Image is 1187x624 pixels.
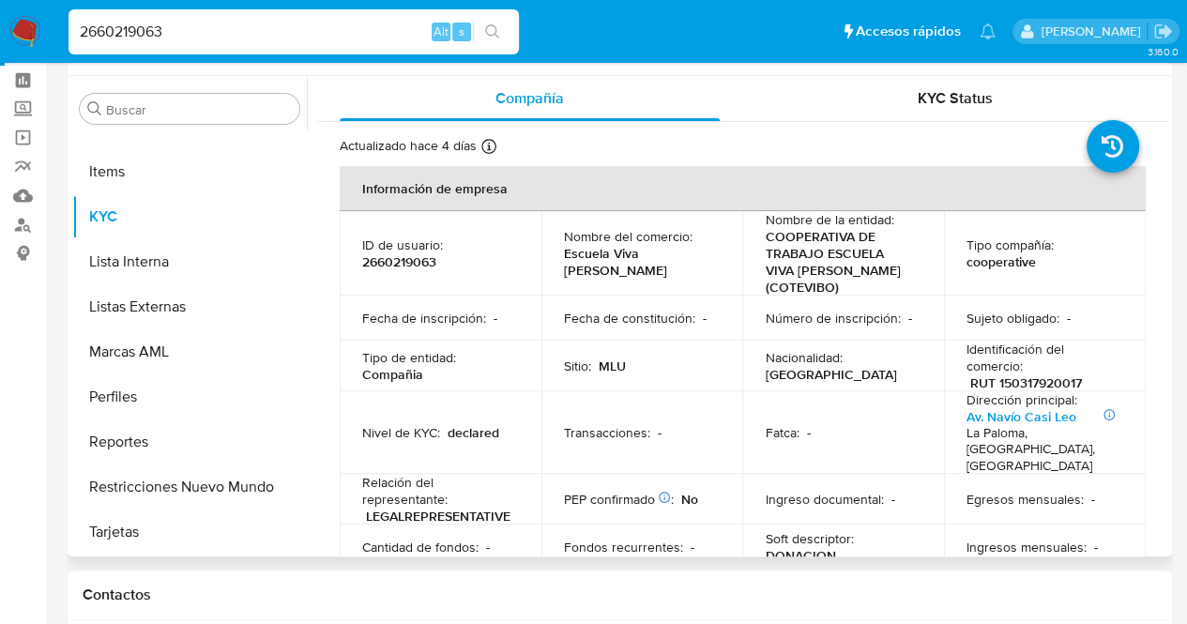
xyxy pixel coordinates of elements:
button: KYC [72,194,307,239]
p: Nombre del comercio : [564,228,692,245]
button: Reportes [72,419,307,464]
p: MLU [599,358,626,374]
p: COOPERATIVA DE TRABAJO ESCUELA VIVA [PERSON_NAME] (COTEVIBO) [765,228,914,296]
p: - [890,491,894,508]
p: - [1067,310,1071,327]
span: Compañía [495,87,564,109]
p: RUT 150317920017 [970,374,1082,391]
input: Buscar usuario o caso... [68,20,519,44]
p: Ingreso documental : [765,491,883,508]
p: declared [448,424,499,441]
h1: Contactos [83,586,1157,604]
p: Ingresos mensuales : [966,539,1087,556]
button: search-icon [473,19,511,45]
button: Items [72,149,307,194]
p: Actualizado hace 4 días [340,137,477,155]
p: PEP confirmado : [564,491,674,508]
p: Nacionalidad : [765,349,842,366]
p: - [806,424,810,441]
p: Fondos recurrentes : [564,539,683,556]
button: Tarjetas [72,510,307,555]
p: No [681,491,698,508]
p: Identificación del comercio : [966,341,1123,374]
p: LEGALREPRESENTATIVE [366,508,510,525]
span: Alt [434,23,449,40]
p: - [1094,539,1098,556]
p: - [486,539,490,556]
p: Fecha de inscripción : [362,310,486,327]
p: Soft descriptor : [765,530,853,547]
p: - [691,539,694,556]
p: agostina.bazzano@mercadolibre.com [1041,23,1147,40]
p: Compañia [362,366,423,383]
p: - [907,310,911,327]
button: Buscar [87,101,102,116]
p: 2660219063 [362,253,436,270]
p: Sitio : [564,358,591,374]
p: Número de inscripción : [765,310,900,327]
span: KYC Status [918,87,993,109]
p: Escuela Viva [PERSON_NAME] [564,245,713,279]
a: Notificaciones [980,23,996,39]
p: DONACION [765,547,835,564]
p: Transacciones : [564,424,650,441]
button: Restricciones Nuevo Mundo [72,464,307,510]
button: Perfiles [72,374,307,419]
p: - [658,424,662,441]
span: s [459,23,464,40]
p: - [703,310,707,327]
p: Cantidad de fondos : [362,539,479,556]
th: Información de empresa [340,166,1146,211]
p: Nombre de la entidad : [765,211,893,228]
button: Marcas AML [72,329,307,374]
p: Fatca : [765,424,799,441]
p: Dirección principal : [966,391,1077,408]
p: Fecha de constitución : [564,310,695,327]
input: Buscar [106,101,292,118]
p: cooperative [966,253,1036,270]
a: Salir [1153,22,1173,41]
p: - [1091,491,1095,508]
button: Lista Interna [72,239,307,284]
p: ID de usuario : [362,236,443,253]
p: Relación del representante : [362,474,519,508]
p: [GEOGRAPHIC_DATA] [765,366,896,383]
p: Nivel de KYC : [362,424,440,441]
a: Av. Navío Casi Leo [966,407,1076,426]
p: Tipo compañía : [966,236,1054,253]
p: Tipo de entidad : [362,349,456,366]
span: Accesos rápidos [856,22,961,41]
span: 3.160.0 [1147,44,1178,59]
p: Sujeto obligado : [966,310,1059,327]
p: - [494,310,497,327]
h4: La Paloma, [GEOGRAPHIC_DATA], [GEOGRAPHIC_DATA] [966,425,1116,475]
p: Egresos mensuales : [966,491,1084,508]
button: Listas Externas [72,284,307,329]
